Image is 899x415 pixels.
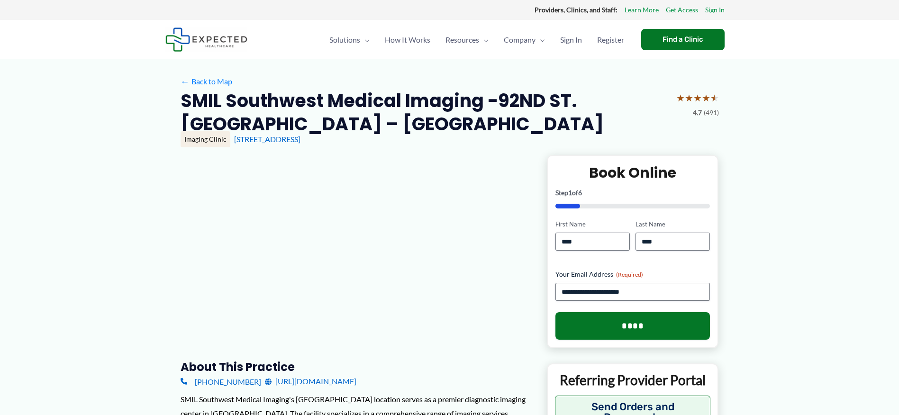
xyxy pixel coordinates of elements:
span: Menu Toggle [360,23,370,56]
span: Company [504,23,536,56]
a: [STREET_ADDRESS] [234,135,300,144]
strong: Providers, Clinics, and Staff: [535,6,617,14]
span: Menu Toggle [536,23,545,56]
h2: SMIL Southwest Medical Imaging -92ND ST. [GEOGRAPHIC_DATA] – [GEOGRAPHIC_DATA] [181,89,669,136]
span: (Required) [616,271,643,278]
a: Sign In [705,4,725,16]
p: Referring Provider Portal [555,371,711,388]
label: Your Email Address [555,270,710,279]
label: Last Name [636,220,710,229]
nav: Primary Site Navigation [322,23,632,56]
span: ★ [693,89,702,107]
span: How It Works [385,23,430,56]
a: How It Works [377,23,438,56]
a: SolutionsMenu Toggle [322,23,377,56]
h3: About this practice [181,360,532,374]
a: Register [590,23,632,56]
span: ★ [685,89,693,107]
a: Get Access [666,4,698,16]
a: [URL][DOMAIN_NAME] [265,374,356,388]
div: Imaging Clinic [181,131,230,147]
span: Menu Toggle [479,23,489,56]
a: Find a Clinic [641,29,725,50]
a: Sign In [553,23,590,56]
a: ←Back to Map [181,74,232,89]
span: ★ [676,89,685,107]
a: Learn More [625,4,659,16]
h2: Book Online [555,163,710,182]
a: CompanyMenu Toggle [496,23,553,56]
img: Expected Healthcare Logo - side, dark font, small [165,27,247,52]
span: Register [597,23,624,56]
label: First Name [555,220,630,229]
span: ← [181,77,190,86]
a: ResourcesMenu Toggle [438,23,496,56]
span: 1 [568,189,572,197]
span: 4.7 [693,107,702,119]
span: ★ [710,89,719,107]
span: (491) [704,107,719,119]
span: ★ [702,89,710,107]
span: Solutions [329,23,360,56]
p: Step of [555,189,710,196]
span: Sign In [560,23,582,56]
a: [PHONE_NUMBER] [181,374,261,388]
span: Resources [445,23,479,56]
span: 6 [578,189,582,197]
